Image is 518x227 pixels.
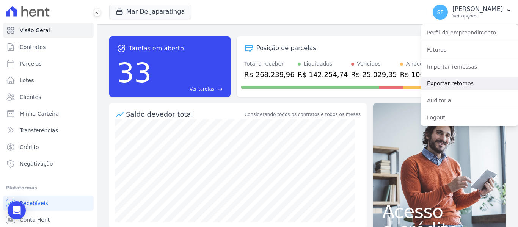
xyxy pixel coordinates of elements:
span: Contratos [20,43,46,51]
span: SF [437,9,444,15]
div: R$ 25.029,35 [351,69,397,80]
a: Minha Carteira [3,106,94,121]
span: Clientes [20,93,41,101]
div: Saldo devedor total [126,109,243,119]
div: Open Intercom Messenger [8,201,26,219]
a: Recebíveis [3,196,94,211]
a: Clientes [3,89,94,105]
a: Perfil do empreendimento [421,26,518,39]
a: Faturas [421,43,518,56]
span: Lotes [20,77,34,84]
div: R$ 142.254,74 [298,69,348,80]
a: Ver tarefas east [155,86,223,92]
a: Lotes [3,73,94,88]
a: Visão Geral [3,23,94,38]
span: Transferências [20,127,58,134]
p: Ver opções [452,13,503,19]
button: SF [PERSON_NAME] Ver opções [427,2,518,23]
span: Parcelas [20,60,42,67]
span: Crédito [20,143,39,151]
span: Conta Hent [20,216,50,224]
div: A receber [406,60,432,68]
div: Posição de parcelas [256,44,316,53]
div: Liquidados [304,60,333,68]
span: Recebíveis [20,199,48,207]
span: Negativação [20,160,53,168]
a: Logout [421,111,518,124]
a: Exportar retornos [421,77,518,90]
span: Minha Carteira [20,110,59,117]
span: east [217,86,223,92]
div: R$ 268.239,96 [244,69,295,80]
div: Considerando todos os contratos e todos os meses [245,111,361,118]
div: Vencidos [357,60,381,68]
span: Ver tarefas [190,86,214,92]
button: Mar De Japaratinga [109,5,191,19]
p: [PERSON_NAME] [452,5,503,13]
a: Contratos [3,39,94,55]
a: Auditoria [421,94,518,107]
a: Parcelas [3,56,94,71]
div: Plataformas [6,183,91,193]
a: Crédito [3,139,94,155]
a: Negativação [3,156,94,171]
span: task_alt [117,44,126,53]
div: 33 [117,53,152,92]
span: Tarefas em aberto [129,44,184,53]
span: Visão Geral [20,27,50,34]
div: Total a receber [244,60,295,68]
div: R$ 100.955,87 [400,69,451,80]
a: Transferências [3,123,94,138]
a: Importar remessas [421,60,518,74]
span: Acesso [382,202,497,221]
